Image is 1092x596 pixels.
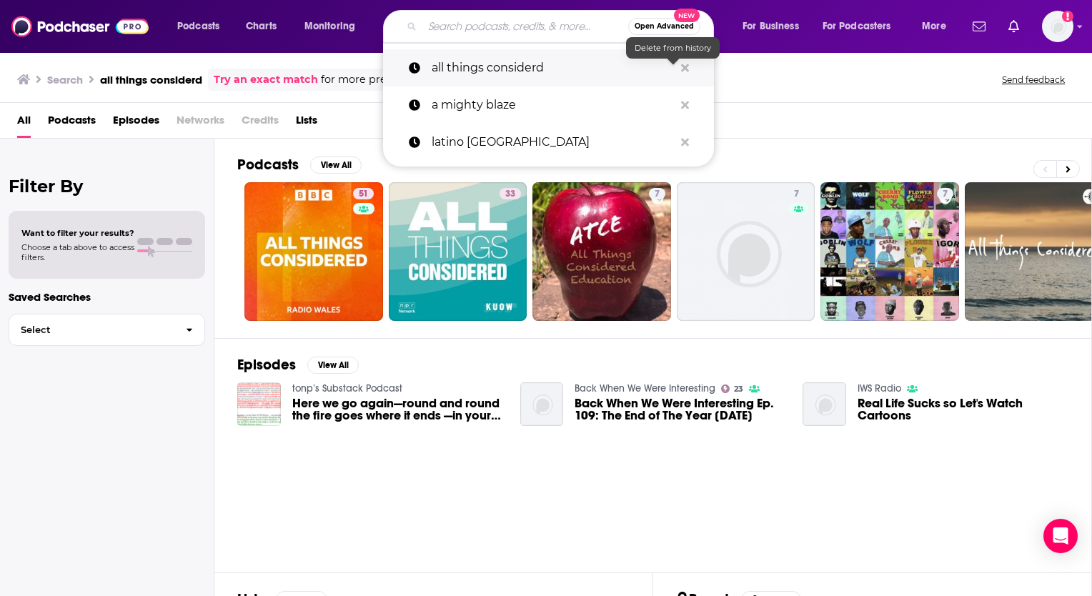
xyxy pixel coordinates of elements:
a: IWS Radio [858,382,901,394]
img: Here we go again---round and round the fire goes where it ends ---in your wallet they go--the sam... [237,382,281,426]
span: 7 [655,187,660,202]
a: 33 [389,182,527,321]
a: 7 [820,182,959,321]
span: Charts [246,16,277,36]
div: Search podcasts, credits, & more... [397,10,728,43]
span: Back When We Were Interesting Ep. 109: The End of The Year [DATE] [575,397,785,422]
svg: Add a profile image [1062,11,1073,22]
button: open menu [912,15,964,38]
a: 7 [677,182,815,321]
h2: Filter By [9,176,205,197]
button: Show profile menu [1042,11,1073,42]
button: Open AdvancedNew [628,18,700,35]
h2: Episodes [237,356,296,374]
button: Select [9,314,205,346]
a: Real Life Sucks so Let's Watch Cartoons [858,397,1068,422]
span: 7 [943,187,948,202]
span: Logged in as OneWorldLit [1042,11,1073,42]
a: 7 [937,188,953,199]
a: Show notifications dropdown [1003,14,1025,39]
span: Choose a tab above to access filters. [21,242,134,262]
h3: Search [47,73,83,86]
a: Podcasts [48,109,96,138]
a: all things considerd [383,49,714,86]
button: View All [310,157,362,174]
h2: Podcasts [237,156,299,174]
a: a mighty blaze [383,86,714,124]
span: Open Advanced [635,23,694,30]
span: More [922,16,946,36]
button: open menu [733,15,817,38]
a: latino [GEOGRAPHIC_DATA] [383,124,714,161]
a: Back When We Were Interesting Ep. 109: The End of The Year 2016 [575,397,785,422]
span: 51 [359,187,368,202]
button: Send feedback [998,74,1069,86]
h3: all things considerd [100,73,202,86]
div: Open Intercom Messenger [1043,519,1078,553]
a: tonp’s Substack Podcast [292,382,402,394]
a: Back When We Were Interesting [575,382,715,394]
span: Credits [242,109,279,138]
a: 7 [649,188,665,199]
span: Want to filter your results? [21,228,134,238]
a: PodcastsView All [237,156,362,174]
span: 7 [794,187,799,202]
p: Saved Searches [9,290,205,304]
span: For Business [743,16,799,36]
span: Monitoring [304,16,355,36]
span: Select [9,325,174,334]
img: Back When We Were Interesting Ep. 109: The End of The Year 2016 [520,382,564,426]
span: 23 [734,386,743,392]
button: open menu [813,15,912,38]
button: open menu [167,15,238,38]
a: 7 [532,182,671,321]
p: latino usa [432,124,674,161]
a: EpisodesView All [237,356,359,374]
p: all things considerd [432,49,674,86]
a: Charts [237,15,285,38]
a: Show notifications dropdown [967,14,991,39]
a: All [17,109,31,138]
a: Episodes [113,109,159,138]
button: View All [307,357,359,374]
a: Here we go again---round and round the fire goes where it ends ---in your wallet they go--the sam... [292,397,503,422]
span: 33 [505,187,515,202]
span: For Podcasters [823,16,891,36]
img: Podchaser - Follow, Share and Rate Podcasts [11,13,149,40]
a: 23 [721,384,743,393]
a: 51 [353,188,374,199]
span: for more precise results [321,71,445,88]
div: Delete from history [626,37,720,59]
span: Podcasts [177,16,219,36]
span: New [674,9,700,22]
input: Search podcasts, credits, & more... [422,15,628,38]
span: Networks [177,109,224,138]
a: Lists [296,109,317,138]
button: open menu [294,15,374,38]
img: Real Life Sucks so Let's Watch Cartoons [803,382,846,426]
a: Try an exact match [214,71,318,88]
p: a mighty blaze [432,86,674,124]
a: 33 [500,188,521,199]
a: 51 [244,182,383,321]
a: 7 [788,188,805,199]
img: User Profile [1042,11,1073,42]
